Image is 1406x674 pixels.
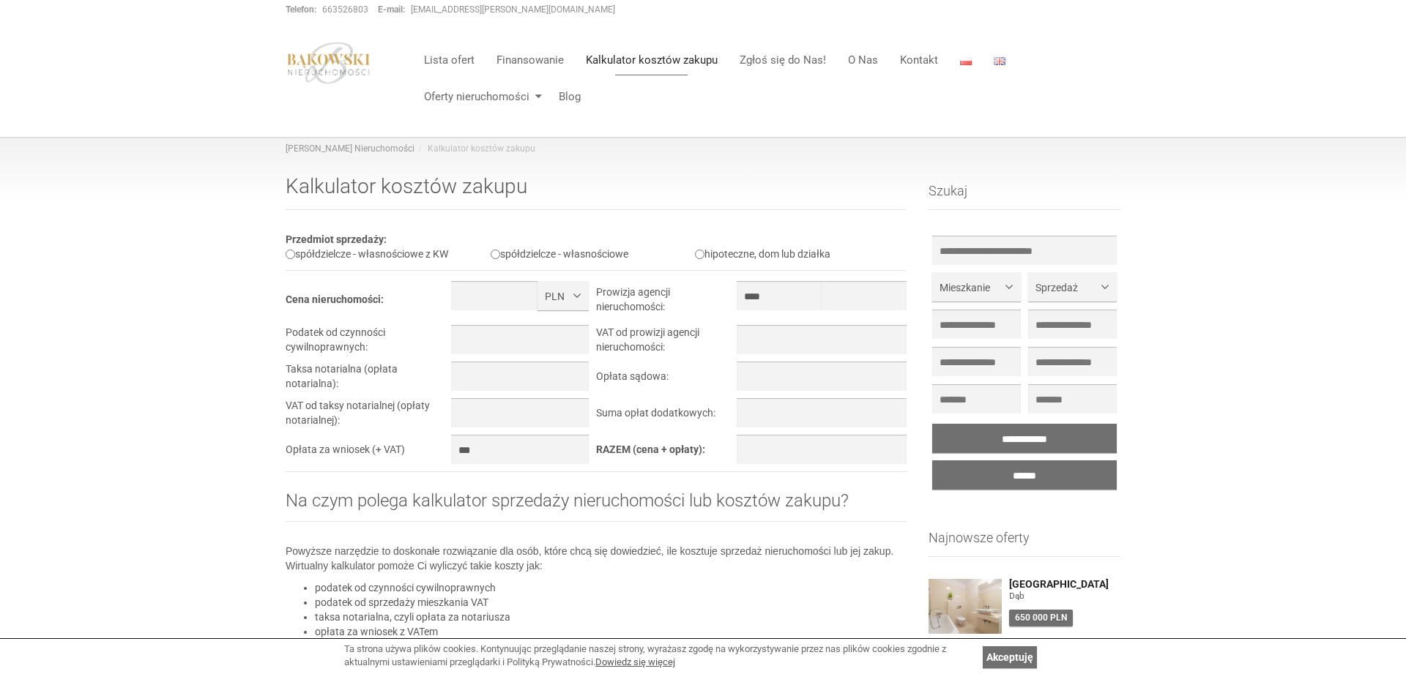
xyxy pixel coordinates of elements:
input: spółdzielcze - własnościowe z KW [286,250,295,259]
li: podatek od sprzedaży mieszkania VAT [315,595,907,610]
h3: Szukaj [929,184,1121,210]
a: Kalkulator kosztów zakupu [575,45,729,75]
td: Podatek od czynności cywilnoprawnych: [286,325,451,362]
input: spółdzielcze - własnościowe [491,250,500,259]
label: spółdzielcze - własnościowe z KW [286,248,448,260]
a: [GEOGRAPHIC_DATA] [1009,579,1121,590]
span: Sprzedaż [1035,280,1098,295]
td: Opłata za wniosek (+ VAT) [286,435,451,471]
li: taksa notarialna, czyli opłata za notariusza [315,610,907,624]
td: VAT od prowizji agencji nieruchomości: [596,325,737,362]
a: O Nas [837,45,889,75]
p: Powyższe narzędzie to doskonałe rozwiązanie dla osób, które chcą się dowiedzieć, ile kosztuje spr... [286,544,907,573]
b: Cena nieruchomości: [286,293,384,305]
span: PLN [545,289,570,304]
h3: Najnowsze oferty [929,531,1121,557]
label: hipoteczne, dom lub działka [695,248,830,260]
td: Suma opłat dodatkowych: [596,398,737,435]
a: Blog [548,82,581,111]
td: VAT od taksy notarialnej (opłaty notarialnej): [286,398,451,435]
b: Przedmiot sprzedaży: [286,233,387,245]
a: Dowiedz się więcej [595,656,675,667]
a: 663526803 [322,4,368,15]
a: Finansowanie [486,45,575,75]
strong: Telefon: [286,4,316,15]
figure: Dąb [1009,590,1121,602]
a: Akceptuję [983,646,1037,668]
td: Opłata sądowa: [596,362,737,398]
label: spółdzielcze - własnościowe [491,248,628,260]
input: hipoteczne, dom lub działka [695,250,704,259]
a: Oferty nieruchomości [413,82,548,111]
a: Lista ofert [413,45,486,75]
div: Ta strona używa plików cookies. Kontynuując przeglądanie naszej strony, wyrażasz zgodę na wykorzy... [344,643,975,670]
button: Sprzedaż [1028,272,1117,302]
a: Zgłoś się do Nas! [729,45,837,75]
td: Prowizja agencji nieruchomości: [596,281,737,325]
li: opłata za wniosek z VATem [315,624,907,639]
button: Mieszkanie [932,272,1021,302]
li: Kalkulator kosztów zakupu [414,143,535,155]
img: logo [286,42,372,84]
button: PLN [538,281,589,310]
a: [EMAIL_ADDRESS][PERSON_NAME][DOMAIN_NAME] [411,4,615,15]
a: [PERSON_NAME] Nieruchomości [286,143,414,154]
span: Mieszkanie [940,280,1003,295]
h2: Na czym polega kalkulator sprzedaży nieruchomości lub kosztów zakupu? [286,491,907,522]
b: RAZEM (cena + opłaty): [596,443,705,455]
img: Polski [960,57,972,65]
li: podatek od czynności cywilnoprawnych [315,580,907,595]
td: Taksa notarialna (opłata notarialna): [286,362,451,398]
img: English [994,57,1005,65]
h1: Kalkulator kosztów zakupu [286,176,907,210]
strong: E-mail: [378,4,405,15]
div: 650 000 PLN [1009,610,1073,626]
a: Kontakt [889,45,949,75]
